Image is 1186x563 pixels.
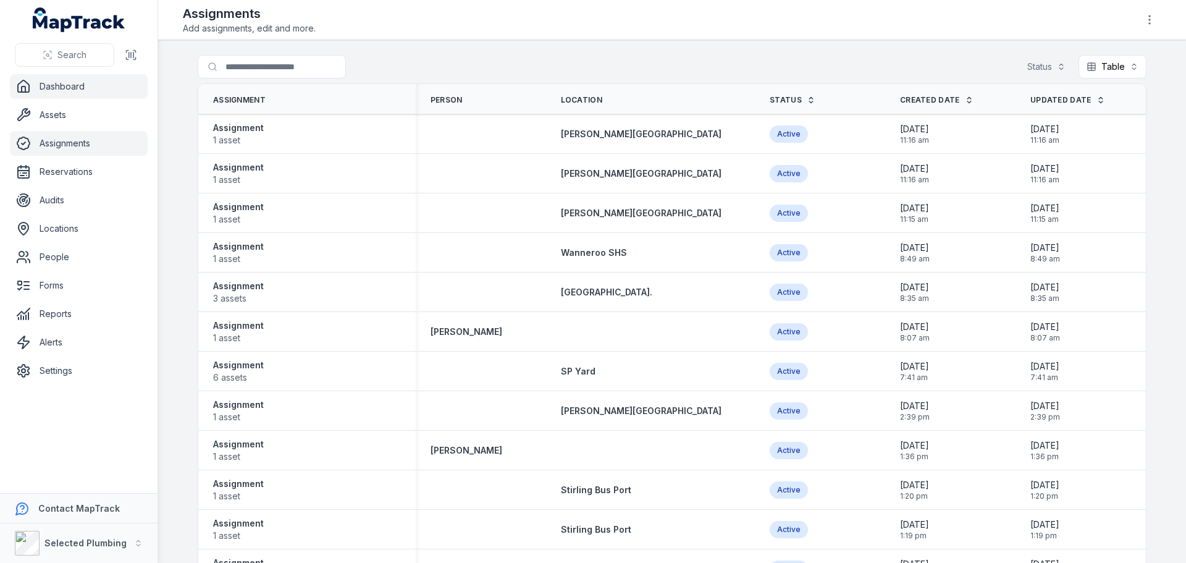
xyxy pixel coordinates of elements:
button: Status [1019,55,1074,78]
time: 8/28/2025, 2:39:53 PM [900,400,930,422]
span: [DATE] [900,242,930,254]
span: [DATE] [1030,202,1059,214]
span: 1:20 pm [1030,491,1059,501]
span: 1 asset [213,134,264,146]
span: [DATE] [1030,163,1059,175]
span: 1 asset [213,451,264,463]
span: [DATE] [900,400,930,412]
div: Active [770,402,808,420]
a: [PERSON_NAME][GEOGRAPHIC_DATA] [561,128,721,140]
strong: Assignment [213,438,264,451]
a: [PERSON_NAME][GEOGRAPHIC_DATA] [561,167,721,180]
div: Active [770,442,808,459]
span: Updated Date [1030,95,1091,105]
span: Assignment [213,95,266,105]
span: [PERSON_NAME][GEOGRAPHIC_DATA] [561,129,721,139]
span: Search [57,49,86,61]
span: 11:15 am [900,214,929,224]
time: 8/29/2025, 8:07:40 AM [1030,321,1060,343]
div: Active [770,481,808,499]
a: Assignment1 asset [213,161,264,186]
strong: Assignment [213,280,264,292]
h2: Assignments [183,5,316,22]
span: 11:15 am [1030,214,1059,224]
span: 7:41 am [1030,373,1059,383]
span: 2:39 pm [1030,412,1060,422]
span: 11:16 am [1030,135,1059,145]
span: [GEOGRAPHIC_DATA]. [561,287,652,297]
div: Active [770,363,808,380]
span: Stirling Bus Port [561,485,631,495]
span: 1 asset [213,411,264,423]
a: Updated Date [1030,95,1105,105]
strong: Assignment [213,320,264,332]
span: 1 asset [213,530,264,542]
span: [DATE] [900,281,929,294]
span: [DATE] [1030,281,1059,294]
strong: [PERSON_NAME] [431,326,502,338]
time: 8/29/2025, 11:16:58 AM [900,123,929,145]
span: 8:07 am [900,333,930,343]
time: 8/29/2025, 11:16:30 AM [900,163,929,185]
span: [DATE] [1030,519,1059,531]
a: Stirling Bus Port [561,523,631,536]
span: 1 asset [213,490,264,502]
time: 8/29/2025, 11:16:30 AM [1030,163,1059,185]
time: 8/28/2025, 1:19:55 PM [1030,519,1059,541]
a: [PERSON_NAME][GEOGRAPHIC_DATA] [561,405,721,417]
a: Assignment1 asset [213,122,264,146]
span: 11:16 am [900,135,929,145]
time: 8/29/2025, 8:35:31 AM [900,281,929,303]
div: Active [770,323,808,341]
span: 1:36 pm [1030,452,1059,462]
span: [DATE] [900,123,929,135]
div: Active [770,165,808,182]
span: [DATE] [900,519,929,531]
time: 8/29/2025, 7:41:58 AM [900,360,929,383]
a: [PERSON_NAME] [431,444,502,457]
time: 8/28/2025, 1:20:40 PM [900,479,929,501]
strong: Contact MapTrack [38,503,120,514]
span: [DATE] [900,439,929,452]
time: 8/29/2025, 11:15:58 AM [900,202,929,224]
span: Location [561,95,602,105]
time: 8/28/2025, 1:20:40 PM [1030,479,1059,501]
a: MapTrack [33,7,125,32]
a: Assets [10,103,148,127]
a: Assignment1 asset [213,517,264,542]
span: [DATE] [900,202,929,214]
span: 11:16 am [1030,175,1059,185]
a: Status [770,95,815,105]
span: Created Date [900,95,960,105]
span: 2:39 pm [900,412,930,422]
span: [DATE] [1030,123,1059,135]
span: [PERSON_NAME][GEOGRAPHIC_DATA] [561,168,721,179]
span: [DATE] [1030,242,1060,254]
time: 8/29/2025, 11:16:58 AM [1030,123,1059,145]
a: [GEOGRAPHIC_DATA]. [561,286,652,298]
time: 8/28/2025, 1:36:59 PM [900,439,929,462]
span: 1:19 pm [900,531,929,541]
span: 8:35 am [1030,294,1059,303]
div: Active [770,284,808,301]
span: [PERSON_NAME][GEOGRAPHIC_DATA] [561,208,721,218]
strong: Selected Plumbing [44,538,127,548]
span: 1:20 pm [900,491,929,501]
button: Table [1079,55,1146,78]
div: Active [770,244,808,261]
div: Active [770,521,808,538]
a: Assignment3 assets [213,280,264,305]
a: People [10,245,148,269]
span: 8:49 am [1030,254,1060,264]
span: Wanneroo SHS [561,247,627,258]
strong: Assignment [213,478,264,490]
span: [DATE] [1030,360,1059,373]
div: Active [770,125,808,143]
a: Forms [10,273,148,298]
span: 1:19 pm [1030,531,1059,541]
span: 3 assets [213,292,264,305]
a: [PERSON_NAME][GEOGRAPHIC_DATA] [561,207,721,219]
strong: Assignment [213,201,264,213]
time: 8/29/2025, 7:41:58 AM [1030,360,1059,383]
span: Add assignments, edit and more. [183,22,316,35]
